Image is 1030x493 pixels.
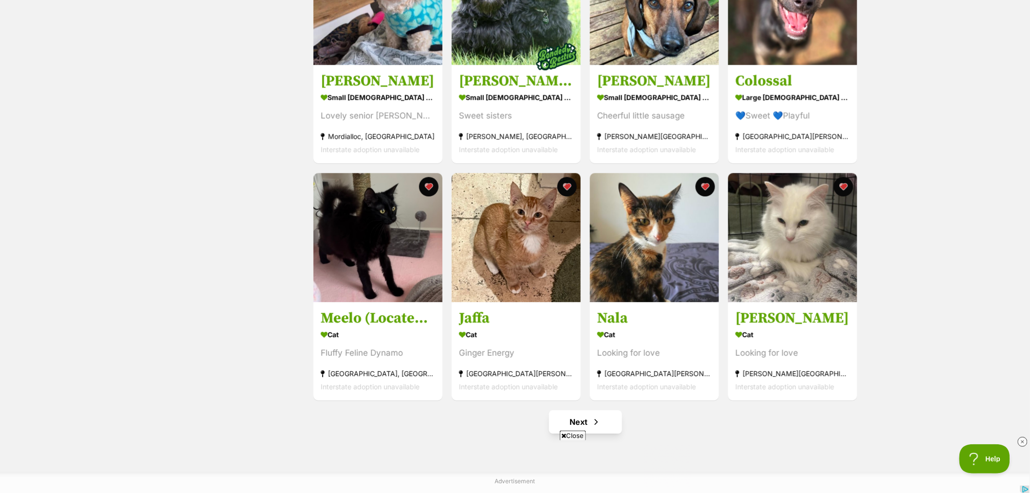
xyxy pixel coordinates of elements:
div: [GEOGRAPHIC_DATA][PERSON_NAME][GEOGRAPHIC_DATA] [459,367,573,380]
div: Cat [597,327,712,341]
div: [GEOGRAPHIC_DATA], [GEOGRAPHIC_DATA] [321,367,435,380]
h3: Colossal [736,72,850,91]
div: [PERSON_NAME][GEOGRAPHIC_DATA], [GEOGRAPHIC_DATA] [597,130,712,143]
img: Kim [728,173,857,302]
button: favourite [419,177,439,196]
a: [PERSON_NAME] Cat Looking for love [PERSON_NAME][GEOGRAPHIC_DATA] Interstate adoption unavailable... [728,302,857,400]
span: Interstate adoption unavailable [597,382,696,391]
div: [GEOGRAPHIC_DATA][PERSON_NAME][GEOGRAPHIC_DATA] [736,130,850,143]
a: Jaffa Cat Ginger Energy [GEOGRAPHIC_DATA][PERSON_NAME][GEOGRAPHIC_DATA] Interstate adoption unava... [452,302,581,400]
h3: [PERSON_NAME] [597,72,712,91]
img: Nala [590,173,719,302]
button: favourite [557,177,577,196]
div: small [DEMOGRAPHIC_DATA] Dog [597,91,712,105]
div: Sweet sisters [459,110,573,123]
div: Cheerful little sausage [597,110,712,123]
span: Interstate adoption unavailable [321,382,420,391]
a: Meelo (Located in [GEOGRAPHIC_DATA]) Cat Fluffy Feline Dynamo [GEOGRAPHIC_DATA], [GEOGRAPHIC_DATA... [313,302,442,400]
div: Cat [459,327,573,341]
a: [PERSON_NAME] and [PERSON_NAME] small [DEMOGRAPHIC_DATA] Dog Sweet sisters [PERSON_NAME], [GEOGRA... [452,65,581,164]
div: small [DEMOGRAPHIC_DATA] Dog [321,91,435,105]
h3: Nala [597,309,712,327]
div: Fluffy Feline Dynamo [321,346,435,360]
span: Close [560,431,586,440]
div: Mordialloc, [GEOGRAPHIC_DATA] [321,130,435,143]
img: bonded besties [532,33,581,81]
div: Looking for love [597,346,712,360]
span: Interstate adoption unavailable [736,382,834,391]
h3: [PERSON_NAME] [736,309,850,327]
a: [PERSON_NAME] small [DEMOGRAPHIC_DATA] Dog Cheerful little sausage [PERSON_NAME][GEOGRAPHIC_DATA]... [590,65,719,164]
h3: Jaffa [459,309,573,327]
a: Nala Cat Looking for love [GEOGRAPHIC_DATA][PERSON_NAME][GEOGRAPHIC_DATA] Interstate adoption una... [590,302,719,400]
a: [PERSON_NAME] small [DEMOGRAPHIC_DATA] Dog Lovely senior [PERSON_NAME] Mordialloc, [GEOGRAPHIC_DA... [313,65,442,164]
div: [PERSON_NAME], [GEOGRAPHIC_DATA] [459,130,573,143]
div: Looking for love [736,346,850,360]
div: large [DEMOGRAPHIC_DATA] Dog [736,91,850,105]
a: Next page [549,410,622,434]
div: Cat [736,327,850,341]
a: Colossal large [DEMOGRAPHIC_DATA] Dog 💙Sweet 💙Playful [GEOGRAPHIC_DATA][PERSON_NAME][GEOGRAPHIC_D... [728,65,857,164]
img: Jaffa [452,173,581,302]
h3: [PERSON_NAME] and [PERSON_NAME] [459,72,573,91]
div: Lovely senior [PERSON_NAME] [321,110,435,123]
button: favourite [834,177,853,196]
div: 💙Sweet 💙Playful [736,110,850,123]
span: Interstate adoption unavailable [459,146,558,154]
div: Cat [321,327,435,341]
div: [GEOGRAPHIC_DATA][PERSON_NAME][GEOGRAPHIC_DATA] [597,367,712,380]
div: small [DEMOGRAPHIC_DATA] Dog [459,91,573,105]
div: Ginger Energy [459,346,573,360]
nav: Pagination [313,410,858,434]
span: Interstate adoption unavailable [321,146,420,154]
img: Meelo (Located in Cheltenham) [313,173,442,302]
button: favourite [696,177,715,196]
span: Interstate adoption unavailable [736,146,834,154]
h3: Meelo (Located in [GEOGRAPHIC_DATA]) [321,309,435,327]
span: Interstate adoption unavailable [597,146,696,154]
span: Interstate adoption unavailable [459,382,558,391]
img: close_rtb.svg [1018,437,1028,447]
div: [PERSON_NAME][GEOGRAPHIC_DATA] [736,367,850,380]
h3: [PERSON_NAME] [321,72,435,91]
